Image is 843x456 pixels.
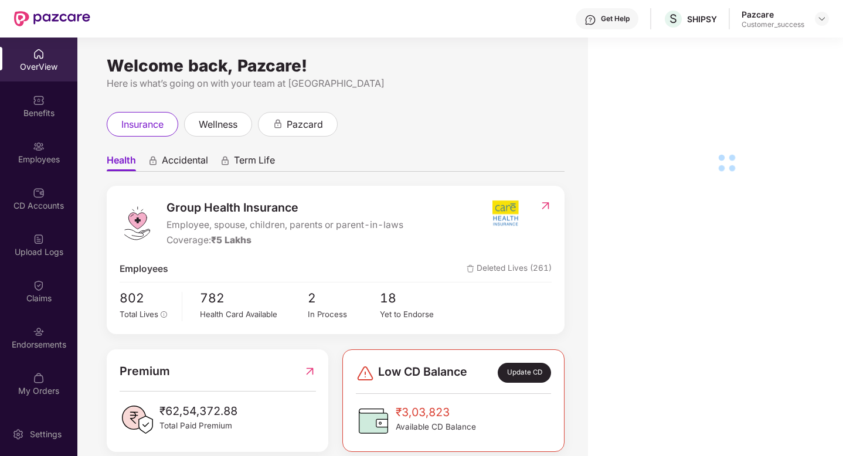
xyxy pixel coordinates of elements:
span: S [669,12,677,26]
img: svg+xml;base64,PHN2ZyBpZD0iRHJvcGRvd24tMzJ4MzIiIHhtbG5zPSJodHRwOi8vd3d3LnczLm9yZy8yMDAwL3N2ZyIgd2... [817,14,827,23]
img: svg+xml;base64,PHN2ZyBpZD0iU2V0dGluZy0yMHgyMCIgeG1sbnM9Imh0dHA6Ly93d3cudzMub3JnLzIwMDAvc3ZnIiB3aW... [12,428,24,440]
span: ₹5 Lakhs [211,234,251,246]
div: In Process [308,308,380,321]
img: svg+xml;base64,PHN2ZyBpZD0iRW1wbG95ZWVzIiB4bWxucz0iaHR0cDovL3d3dy53My5vcmcvMjAwMC9zdmciIHdpZHRoPS... [33,141,45,152]
span: Low CD Balance [378,363,467,383]
img: logo [120,206,155,241]
span: Group Health Insurance [166,199,403,217]
span: wellness [199,117,237,132]
div: animation [220,155,230,166]
img: PaidPremiumIcon [120,402,155,437]
span: Available CD Balance [396,421,476,433]
img: svg+xml;base64,PHN2ZyBpZD0iRW5kb3JzZW1lbnRzIiB4bWxucz0iaHR0cDovL3d3dy53My5vcmcvMjAwMC9zdmciIHdpZH... [33,326,45,338]
span: 2 [308,288,380,308]
span: Term Life [234,154,275,171]
div: Yet to Endorse [380,308,452,321]
img: RedirectIcon [539,200,552,212]
div: animation [273,118,283,129]
div: Health Card Available [200,308,308,321]
div: animation [148,155,158,166]
div: Welcome back, Pazcare! [107,61,565,70]
span: 802 [120,288,174,308]
img: svg+xml;base64,PHN2ZyBpZD0iQmVuZWZpdHMiIHhtbG5zPSJodHRwOi8vd3d3LnczLm9yZy8yMDAwL3N2ZyIgd2lkdGg9Ij... [33,94,45,106]
img: CDBalanceIcon [356,403,391,438]
div: Get Help [601,14,630,23]
div: Update CD [498,363,551,383]
span: pazcard [287,117,323,132]
img: svg+xml;base64,PHN2ZyBpZD0iSGVscC0zMngzMiIgeG1sbnM9Imh0dHA6Ly93d3cudzMub3JnLzIwMDAvc3ZnIiB3aWR0aD... [584,14,596,26]
img: RedirectIcon [304,362,316,380]
span: Employee, spouse, children, parents or parent-in-laws [166,218,403,233]
img: svg+xml;base64,PHN2ZyBpZD0iRGFuZ2VyLTMyeDMyIiB4bWxucz0iaHR0cDovL3d3dy53My5vcmcvMjAwMC9zdmciIHdpZH... [356,364,375,383]
img: svg+xml;base64,PHN2ZyBpZD0iQ2xhaW0iIHhtbG5zPSJodHRwOi8vd3d3LnczLm9yZy8yMDAwL3N2ZyIgd2lkdGg9IjIwIi... [33,280,45,291]
img: deleteIcon [467,265,474,273]
div: Settings [26,428,65,440]
img: insurerIcon [484,199,528,228]
div: Customer_success [742,20,804,29]
img: svg+xml;base64,PHN2ZyBpZD0iVXBsb2FkX0xvZ3MiIGRhdGEtbmFtZT0iVXBsb2FkIExvZ3MiIHhtbG5zPSJodHRwOi8vd3... [33,233,45,245]
span: 782 [200,288,308,308]
span: Accidental [162,154,208,171]
span: Deleted Lives (261) [467,262,552,277]
span: Total Lives [120,309,158,319]
span: insurance [121,117,164,132]
span: ₹62,54,372.88 [159,402,237,420]
div: SHIPSY [687,13,717,25]
span: info-circle [161,311,168,318]
span: Health [107,154,136,171]
div: Coverage: [166,233,403,248]
img: svg+xml;base64,PHN2ZyBpZD0iQ0RfQWNjb3VudHMiIGRhdGEtbmFtZT0iQ0QgQWNjb3VudHMiIHhtbG5zPSJodHRwOi8vd3... [33,187,45,199]
div: Pazcare [742,9,804,20]
span: 18 [380,288,452,308]
span: ₹3,03,823 [396,403,476,421]
span: Premium [120,362,170,380]
span: Employees [120,262,168,277]
img: svg+xml;base64,PHN2ZyBpZD0iSG9tZSIgeG1sbnM9Imh0dHA6Ly93d3cudzMub3JnLzIwMDAvc3ZnIiB3aWR0aD0iMjAiIG... [33,48,45,60]
img: svg+xml;base64,PHN2ZyBpZD0iTXlfT3JkZXJzIiBkYXRhLW5hbWU9Ik15IE9yZGVycyIgeG1sbnM9Imh0dHA6Ly93d3cudz... [33,372,45,384]
div: Here is what’s going on with your team at [GEOGRAPHIC_DATA] [107,76,565,91]
span: Total Paid Premium [159,420,237,432]
img: New Pazcare Logo [14,11,90,26]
